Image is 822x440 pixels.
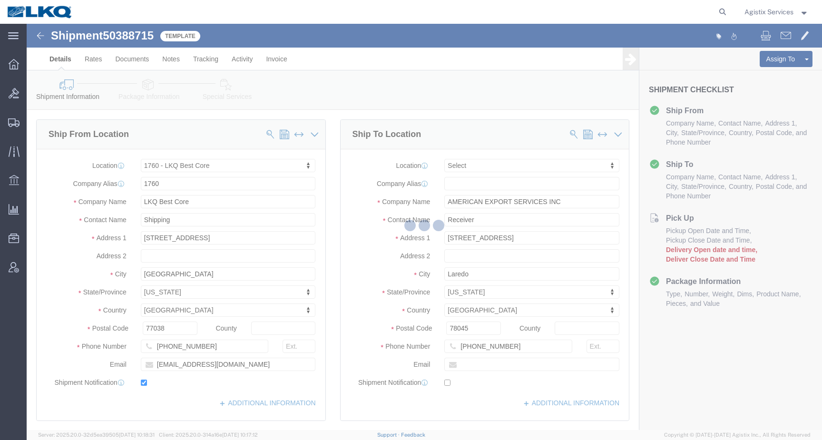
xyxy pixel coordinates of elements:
img: logo [7,5,73,19]
span: [DATE] 10:17:12 [222,432,258,438]
span: Client: 2025.20.0-314a16e [159,432,258,438]
span: Server: 2025.20.0-32d5ea39505 [38,432,155,438]
a: Support [377,432,401,438]
span: Copyright © [DATE]-[DATE] Agistix Inc., All Rights Reserved [664,431,811,439]
button: Agistix Services [744,6,809,18]
span: [DATE] 10:18:31 [119,432,155,438]
span: Agistix Services [744,7,793,17]
a: Feedback [401,432,425,438]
